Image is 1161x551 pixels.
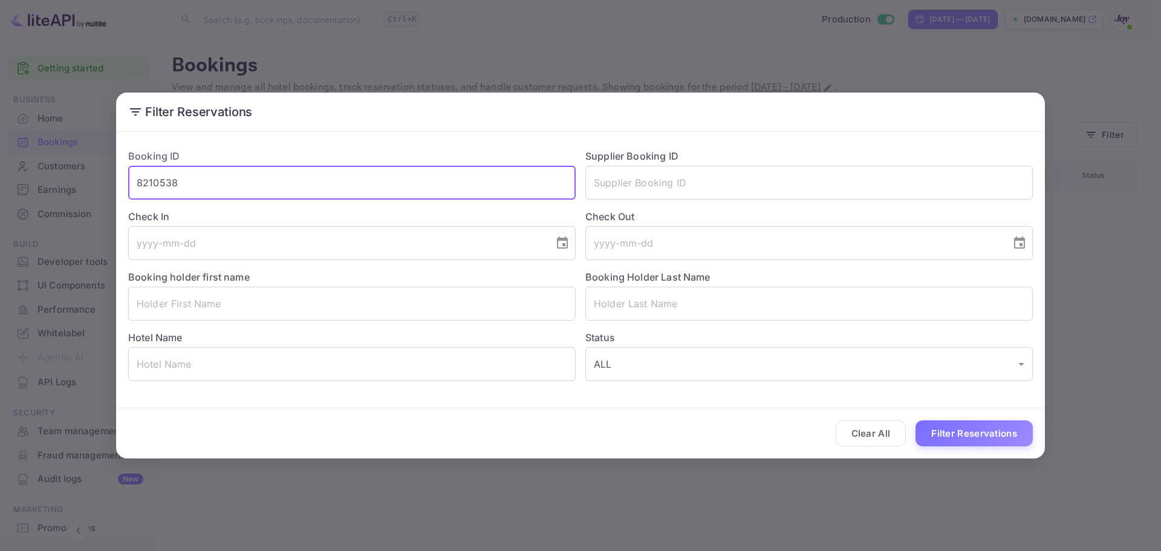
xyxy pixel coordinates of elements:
label: Booking holder first name [128,271,250,283]
button: Filter Reservations [915,420,1033,446]
div: ALL [585,347,1033,381]
input: Supplier Booking ID [585,166,1033,200]
label: Check Out [585,209,1033,224]
input: Holder First Name [128,287,576,321]
label: Supplier Booking ID [585,150,678,162]
button: Choose date [1007,231,1032,255]
input: Booking ID [128,166,576,200]
input: Hotel Name [128,347,576,381]
label: Booking ID [128,150,180,162]
input: Holder Last Name [585,287,1033,321]
label: Status [585,330,1033,345]
label: Booking Holder Last Name [585,271,711,283]
input: yyyy-mm-dd [585,226,1003,260]
input: yyyy-mm-dd [128,226,545,260]
button: Clear All [836,420,906,446]
h2: Filter Reservations [116,93,1045,131]
label: Check In [128,209,576,224]
button: Choose date [550,231,574,255]
label: Hotel Name [128,331,183,344]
